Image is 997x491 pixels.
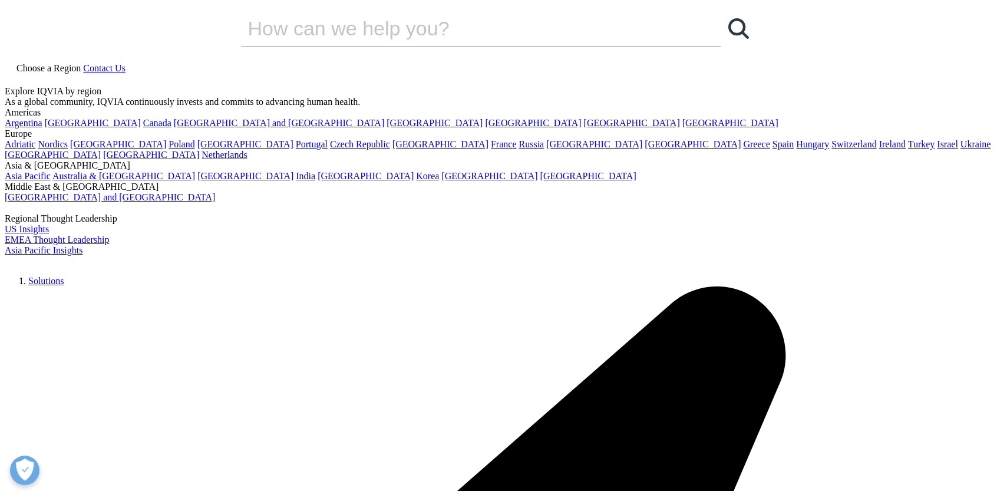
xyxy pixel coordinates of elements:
a: [GEOGRAPHIC_DATA] [546,139,642,149]
a: Spain [772,139,794,149]
svg: Search [728,18,749,39]
a: Search [721,11,757,46]
a: [GEOGRAPHIC_DATA] and [GEOGRAPHIC_DATA] [174,118,384,128]
a: [GEOGRAPHIC_DATA] [318,171,414,181]
a: Korea [416,171,439,181]
a: [GEOGRAPHIC_DATA] [103,150,199,160]
a: [GEOGRAPHIC_DATA] [392,139,488,149]
a: Asia Pacific [5,171,51,181]
a: [GEOGRAPHIC_DATA] [197,139,293,149]
a: India [296,171,315,181]
a: [GEOGRAPHIC_DATA] [441,171,537,181]
a: [GEOGRAPHIC_DATA] [197,171,293,181]
a: Greece [743,139,770,149]
a: Turkey [908,139,935,149]
a: Nordics [38,139,68,149]
a: [GEOGRAPHIC_DATA] and [GEOGRAPHIC_DATA] [5,192,215,202]
a: Switzerland [831,139,876,149]
a: Asia Pacific Insights [5,245,82,255]
a: Portugal [296,139,328,149]
a: Contact Us [83,63,126,73]
div: Middle East & [GEOGRAPHIC_DATA] [5,182,992,192]
div: Explore IQVIA by region [5,86,992,97]
a: Argentina [5,118,42,128]
a: [GEOGRAPHIC_DATA] [5,150,101,160]
a: France [491,139,517,149]
a: Netherlands [202,150,247,160]
a: Canada [143,118,171,128]
a: US Insights [5,224,49,234]
div: Americas [5,107,992,118]
a: [GEOGRAPHIC_DATA] [387,118,483,128]
a: Russia [519,139,544,149]
a: Israel [937,139,958,149]
a: Poland [169,139,194,149]
a: [GEOGRAPHIC_DATA] [540,171,636,181]
div: Europe [5,128,992,139]
a: Ireland [879,139,906,149]
a: EMEA Thought Leadership [5,235,109,245]
a: [GEOGRAPHIC_DATA] [70,139,166,149]
a: Hungary [796,139,829,149]
a: [GEOGRAPHIC_DATA] [45,118,141,128]
a: [GEOGRAPHIC_DATA] [645,139,741,149]
span: Choose a Region [16,63,81,73]
a: Solutions [28,276,64,286]
a: [GEOGRAPHIC_DATA] [682,118,778,128]
div: Regional Thought Leadership [5,213,992,224]
input: Search [241,11,688,46]
a: Australia & [GEOGRAPHIC_DATA] [52,171,195,181]
a: Ukraine [960,139,991,149]
div: As a global community, IQVIA continuously invests and commits to advancing human health. [5,97,992,107]
a: Czech Republic [330,139,390,149]
a: [GEOGRAPHIC_DATA] [584,118,680,128]
a: [GEOGRAPHIC_DATA] [485,118,581,128]
a: Adriatic [5,139,35,149]
div: Asia & [GEOGRAPHIC_DATA] [5,160,992,171]
button: Deschideți preferințele [10,456,39,485]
